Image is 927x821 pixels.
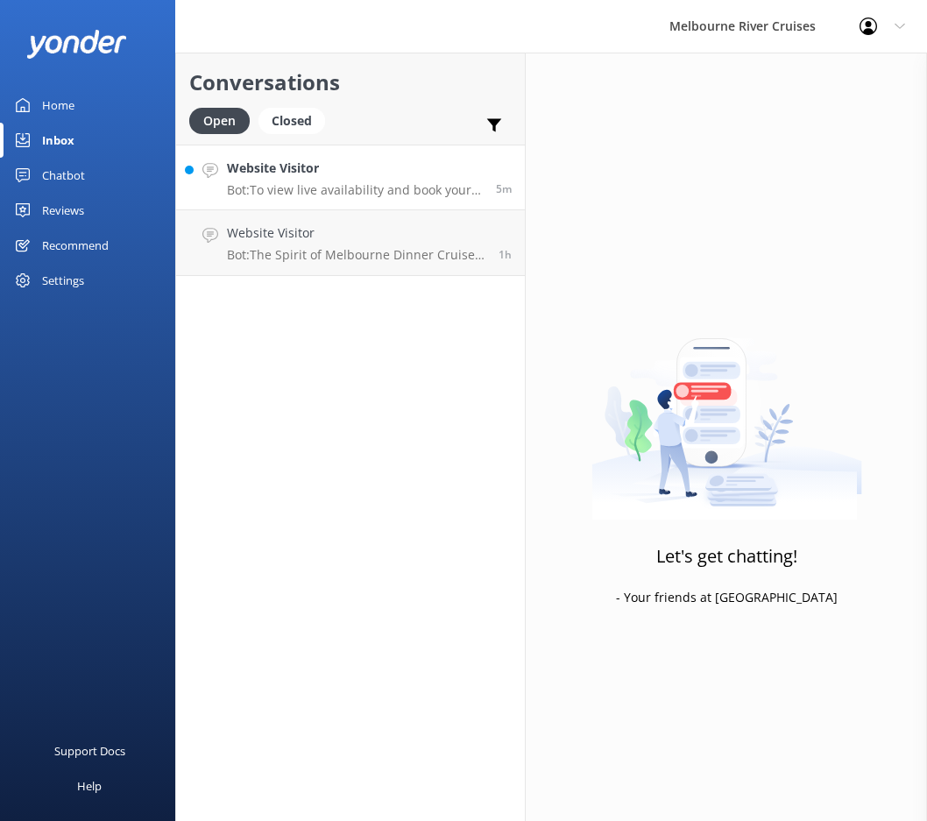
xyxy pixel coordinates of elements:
[189,108,250,134] div: Open
[42,228,109,263] div: Recommend
[499,247,512,262] span: Aug 25 2025 03:21pm (UTC +10:00) Australia/Sydney
[656,542,797,570] h3: Let's get chatting!
[227,247,485,263] p: Bot: The Spirit of Melbourne Dinner Cruise check-in closes at 7:30pm sharp, and late arrivals can...
[42,88,74,123] div: Home
[258,110,334,130] a: Closed
[591,301,862,520] img: artwork of a man stealing a conversation from at giant smartphone
[616,588,838,607] p: - Your friends at [GEOGRAPHIC_DATA]
[496,181,512,196] span: Aug 25 2025 04:58pm (UTC +10:00) Australia/Sydney
[227,182,483,198] p: Bot: To view live availability and book your Melbourne River Cruise experience, please visit: [UR...
[42,123,74,158] div: Inbox
[227,223,485,243] h4: Website Visitor
[176,145,525,210] a: Website VisitorBot:To view live availability and book your Melbourne River Cruise experience, ple...
[227,159,483,178] h4: Website Visitor
[42,158,85,193] div: Chatbot
[189,110,258,130] a: Open
[26,30,127,59] img: yonder-white-logo.png
[42,193,84,228] div: Reviews
[189,66,512,99] h2: Conversations
[77,768,102,803] div: Help
[176,210,525,276] a: Website VisitorBot:The Spirit of Melbourne Dinner Cruise check-in closes at 7:30pm sharp, and lat...
[258,108,325,134] div: Closed
[54,733,125,768] div: Support Docs
[42,263,84,298] div: Settings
